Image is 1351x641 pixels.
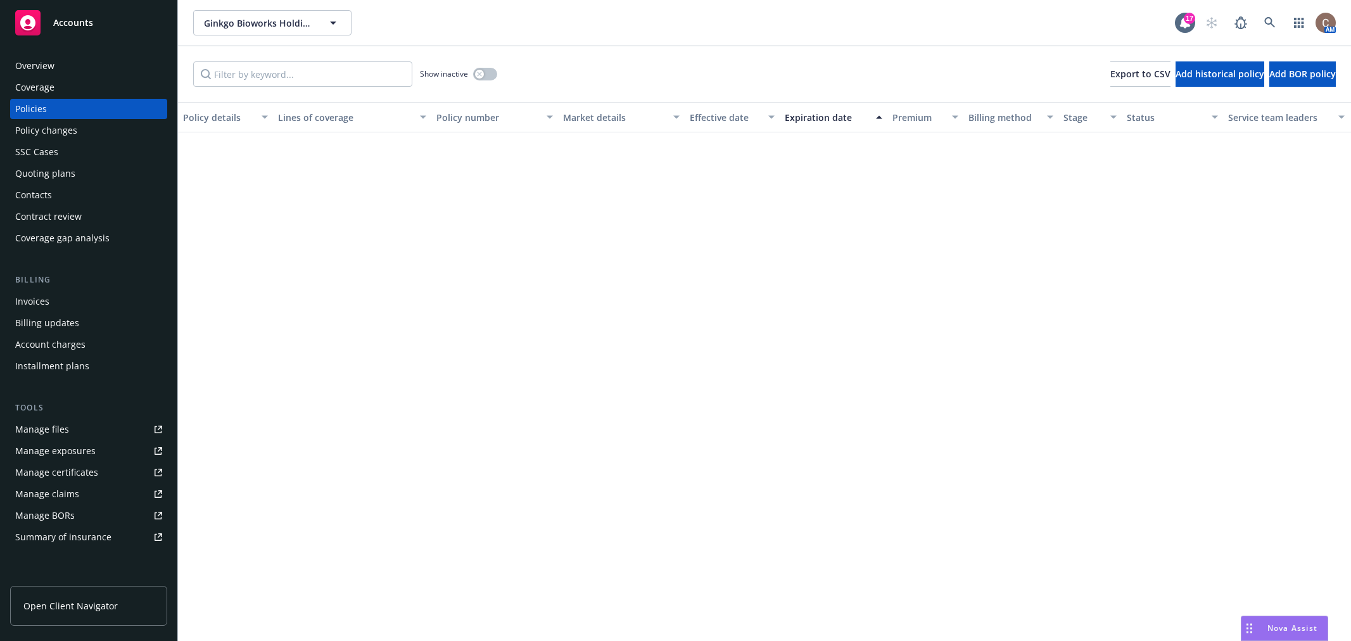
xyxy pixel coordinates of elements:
[10,313,167,333] a: Billing updates
[15,441,96,461] div: Manage exposures
[10,120,167,141] a: Policy changes
[10,274,167,286] div: Billing
[15,185,52,205] div: Contacts
[10,99,167,119] a: Policies
[10,402,167,414] div: Tools
[431,102,558,132] button: Policy number
[1122,102,1223,132] button: Status
[1257,10,1283,35] a: Search
[1058,102,1122,132] button: Stage
[1199,10,1224,35] a: Start snowing
[563,111,666,124] div: Market details
[1127,111,1204,124] div: Status
[10,573,167,585] div: Analytics hub
[436,111,539,124] div: Policy number
[15,505,75,526] div: Manage BORs
[15,334,86,355] div: Account charges
[1228,10,1253,35] a: Report a Bug
[10,142,167,162] a: SSC Cases
[23,599,118,612] span: Open Client Navigator
[178,102,273,132] button: Policy details
[193,61,412,87] input: Filter by keyword...
[10,206,167,227] a: Contract review
[10,56,167,76] a: Overview
[1176,61,1264,87] button: Add historical policy
[1267,623,1317,633] span: Nova Assist
[558,102,685,132] button: Market details
[15,120,77,141] div: Policy changes
[183,111,254,124] div: Policy details
[10,291,167,312] a: Invoices
[15,99,47,119] div: Policies
[10,356,167,376] a: Installment plans
[204,16,314,30] span: Ginkgo Bioworks Holdings, Inc.
[10,484,167,504] a: Manage claims
[420,68,468,79] span: Show inactive
[892,111,944,124] div: Premium
[15,313,79,333] div: Billing updates
[10,527,167,547] a: Summary of insurance
[1223,102,1350,132] button: Service team leaders
[968,111,1039,124] div: Billing method
[1110,68,1170,80] span: Export to CSV
[15,291,49,312] div: Invoices
[278,111,412,124] div: Lines of coverage
[53,18,93,28] span: Accounts
[10,77,167,98] a: Coverage
[15,163,75,184] div: Quoting plans
[1269,68,1336,80] span: Add BOR policy
[15,228,110,248] div: Coverage gap analysis
[10,228,167,248] a: Coverage gap analysis
[1063,111,1103,124] div: Stage
[1241,616,1257,640] div: Drag to move
[15,356,89,376] div: Installment plans
[10,334,167,355] a: Account charges
[10,441,167,461] a: Manage exposures
[1269,61,1336,87] button: Add BOR policy
[963,102,1058,132] button: Billing method
[193,10,352,35] button: Ginkgo Bioworks Holdings, Inc.
[10,462,167,483] a: Manage certificates
[10,163,167,184] a: Quoting plans
[1228,111,1331,124] div: Service team leaders
[10,505,167,526] a: Manage BORs
[1286,10,1312,35] a: Switch app
[15,56,54,76] div: Overview
[273,102,431,132] button: Lines of coverage
[1184,13,1195,24] div: 17
[690,111,761,124] div: Effective date
[15,206,82,227] div: Contract review
[15,462,98,483] div: Manage certificates
[1241,616,1328,641] button: Nova Assist
[780,102,887,132] button: Expiration date
[15,527,111,547] div: Summary of insurance
[685,102,780,132] button: Effective date
[15,419,69,440] div: Manage files
[10,5,167,41] a: Accounts
[1110,61,1170,87] button: Export to CSV
[15,142,58,162] div: SSC Cases
[1176,68,1264,80] span: Add historical policy
[15,77,54,98] div: Coverage
[10,185,167,205] a: Contacts
[1316,13,1336,33] img: photo
[887,102,963,132] button: Premium
[15,484,79,504] div: Manage claims
[10,419,167,440] a: Manage files
[785,111,868,124] div: Expiration date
